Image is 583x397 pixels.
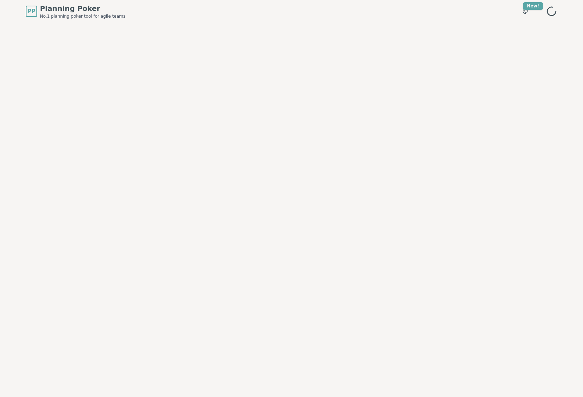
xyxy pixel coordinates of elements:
span: Planning Poker [40,4,125,13]
span: No.1 planning poker tool for agile teams [40,13,125,19]
span: PP [27,7,35,16]
div: New! [523,2,543,10]
button: New! [519,5,532,18]
a: PPPlanning PokerNo.1 planning poker tool for agile teams [26,4,125,19]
